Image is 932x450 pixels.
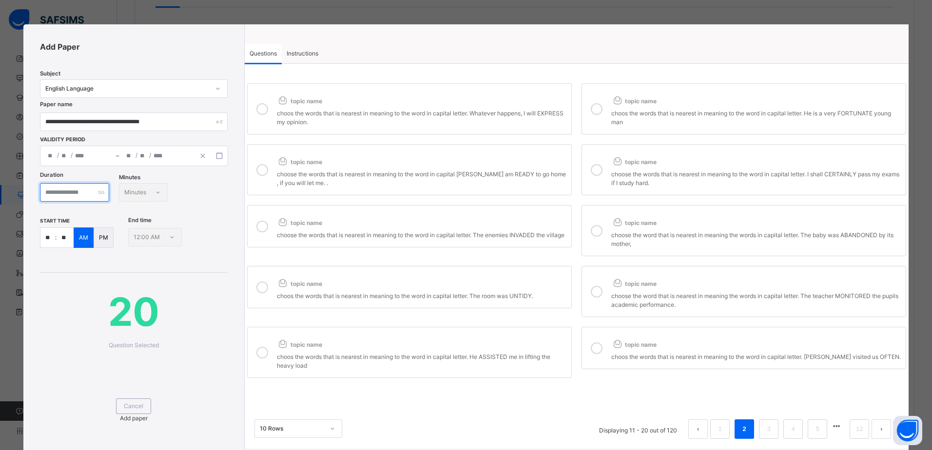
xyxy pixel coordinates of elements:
[764,423,774,435] a: 3
[611,219,657,226] span: topic name
[119,173,140,182] span: Minutes
[277,280,322,287] span: topic name
[40,218,70,224] span: start time
[109,341,159,349] span: Question Selected
[611,168,901,187] div: choose the words that is nearest in meaning to the word in capital letter. I shall CERTAINLY pass...
[789,423,798,435] a: 4
[783,419,803,439] li: 4
[850,419,869,439] li: 12
[71,151,73,159] span: /
[277,168,566,187] div: choose the words that is nearest in meaning to the word in capital [PERSON_NAME] am READY to go h...
[277,289,566,300] div: choos the words that is nearest in meaning to the word in capital letter. The room was UNTIDY.
[853,423,866,435] a: 12
[260,424,324,433] div: 10 Rows
[611,107,901,127] div: choos the words that is nearest in meaning to the word in capital letter. He is a very FORTUNATE ...
[250,49,277,58] span: Questions
[872,419,891,439] li: 下一页
[55,233,57,242] p: :
[40,136,120,144] span: Validity Period
[813,423,822,435] a: 5
[277,341,322,348] span: topic name
[128,216,152,225] span: End time
[57,151,59,159] span: /
[611,350,901,361] div: choos the words that is nearest in meaning to the word in capital letter. [PERSON_NAME] visited u...
[277,97,322,105] span: topic name
[40,70,60,78] span: Subject
[872,419,891,439] button: next page
[277,107,566,127] div: choos the words that is nearest in meaning to the word in capital letter. Whatever happens, I wil...
[277,228,566,240] div: choose the words that is nearest in meaning to the word in capital letter. The enemies INVADED th...
[808,419,827,439] li: 5
[277,350,566,370] div: choos the words that is nearest in meaning to the word in capital letter. He ASSISTED me in lifti...
[277,158,322,166] span: topic name
[740,423,749,435] a: 2
[592,419,684,439] li: Displaying 11 - 20 out of 120
[716,423,725,435] a: 1
[759,419,778,439] li: 3
[45,84,210,93] div: English Language
[611,97,657,105] span: topic name
[136,151,137,159] span: /
[277,219,322,226] span: topic name
[611,280,657,287] span: topic name
[611,228,901,248] div: choose the word that is nearest in meaning the words in capital letter. The baby was ABANDONED by...
[79,233,88,242] p: AM
[830,419,843,433] li: 向后 5 页
[40,171,63,179] label: Duration
[710,419,730,439] li: 1
[287,49,318,58] span: Instructions
[124,402,143,411] span: Cancel
[611,341,657,348] span: topic name
[149,151,151,159] span: /
[40,41,228,53] span: Add Paper
[611,158,657,166] span: topic name
[893,416,922,445] button: Open asap
[688,419,708,439] li: 上一页
[611,289,901,309] div: choose the word that is nearest in meaning the words in capital letter. The teacher MONITORED the...
[99,233,108,242] p: PM
[688,419,708,439] button: prev page
[120,414,148,422] span: Add paper
[40,282,228,341] span: 20
[116,151,119,160] span: –
[735,419,754,439] li: 2
[40,100,73,109] label: Paper name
